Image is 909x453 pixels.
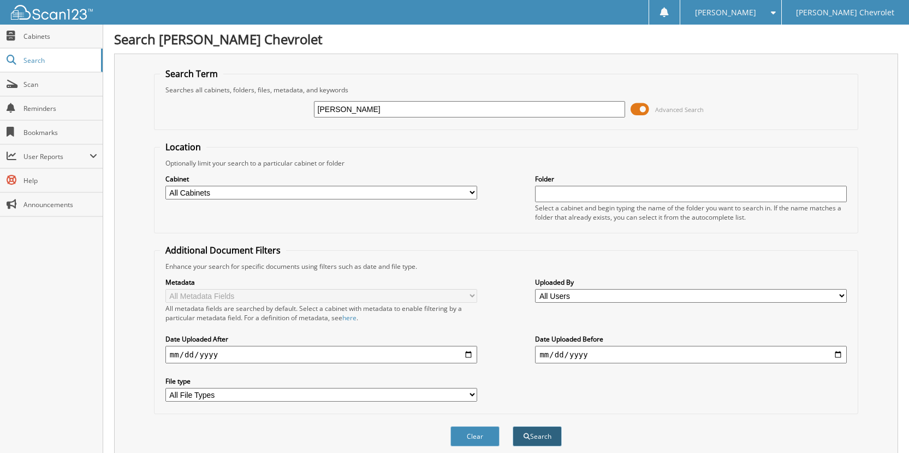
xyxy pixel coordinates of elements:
button: Search [513,426,562,446]
span: Advanced Search [655,105,704,114]
div: Searches all cabinets, folders, files, metadata, and keywords [160,85,852,95]
legend: Search Term [160,68,223,80]
label: Date Uploaded Before [535,334,847,344]
span: Bookmarks [23,128,97,137]
a: here [342,313,357,322]
iframe: Chat Widget [854,401,909,453]
legend: Location [160,141,206,153]
span: Help [23,176,97,185]
span: User Reports [23,152,90,161]
input: end [535,346,847,363]
span: Cabinets [23,32,97,41]
span: Search [23,56,96,65]
div: Enhance your search for specific documents using filters such as date and file type. [160,262,852,271]
div: Optionally limit your search to a particular cabinet or folder [160,158,852,168]
span: Reminders [23,104,97,113]
div: All metadata fields are searched by default. Select a cabinet with metadata to enable filtering b... [165,304,477,322]
label: Date Uploaded After [165,334,477,344]
span: [PERSON_NAME] [695,9,756,16]
label: File type [165,376,477,386]
span: Announcements [23,200,97,209]
label: Folder [535,174,847,184]
label: Metadata [165,278,477,287]
span: Scan [23,80,97,89]
h1: Search [PERSON_NAME] Chevrolet [114,30,898,48]
img: scan123-logo-white.svg [11,5,93,20]
span: [PERSON_NAME] Chevrolet [796,9,894,16]
label: Uploaded By [535,278,847,287]
label: Cabinet [165,174,477,184]
input: start [165,346,477,363]
div: Select a cabinet and begin typing the name of the folder you want to search in. If the name match... [535,203,847,222]
legend: Additional Document Filters [160,244,286,256]
button: Clear [450,426,500,446]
